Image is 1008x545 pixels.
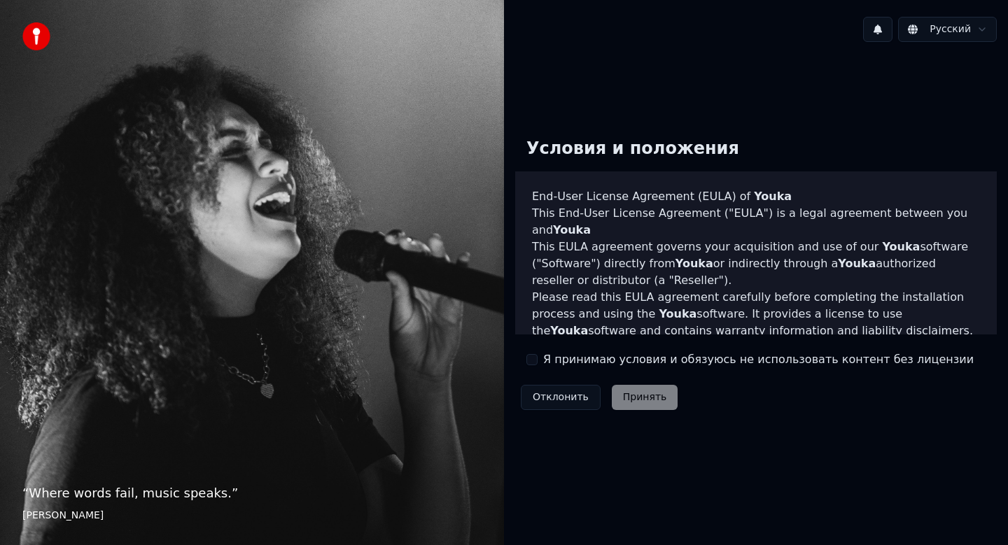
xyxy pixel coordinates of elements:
[659,307,696,320] span: Youka
[22,483,482,503] p: “ Where words fail, music speaks. ”
[550,324,588,337] span: Youka
[553,223,591,236] span: Youka
[521,385,601,410] button: Отклонить
[22,22,50,50] img: youka
[838,257,876,270] span: Youka
[543,351,974,368] label: Я принимаю условия и обязуюсь не использовать контент без лицензии
[532,205,980,239] p: This End-User License Agreement ("EULA") is a legal agreement between you and
[532,188,980,205] h3: End-User License Agreement (EULA) of
[532,239,980,289] p: This EULA agreement governs your acquisition and use of our software ("Software") directly from o...
[882,240,920,253] span: Youka
[754,190,792,203] span: Youka
[675,257,713,270] span: Youka
[515,127,750,171] div: Условия и положения
[22,509,482,523] footer: [PERSON_NAME]
[532,289,980,339] p: Please read this EULA agreement carefully before completing the installation process and using th...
